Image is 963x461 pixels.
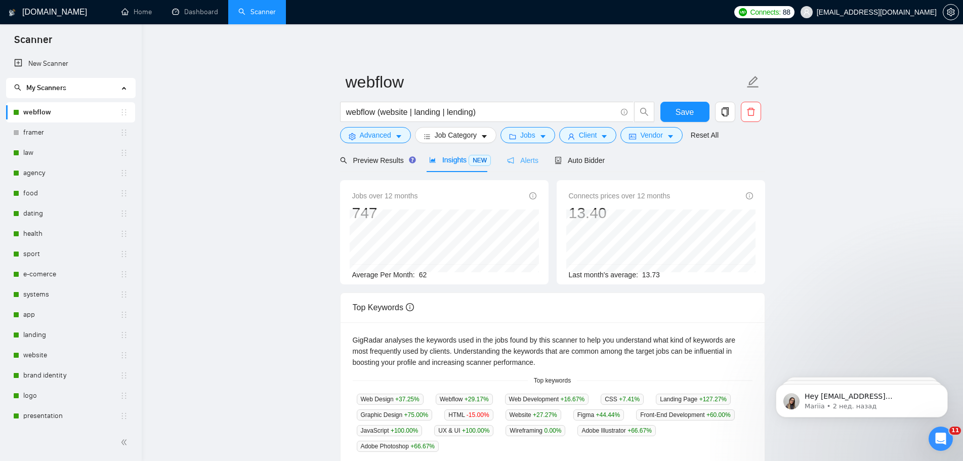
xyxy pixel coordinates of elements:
span: +127.27 % [699,396,727,403]
span: +60.00 % [706,411,731,418]
li: framer [6,122,135,143]
a: framer [23,122,120,143]
iframe: Intercom live chat [929,427,953,451]
span: 11 [949,427,961,435]
span: Connects: [750,7,780,18]
span: holder [120,230,128,238]
span: caret-down [667,133,674,140]
div: з нового акаунта тало подаватися, повідомите що робити далі. дякую [45,213,186,233]
h1: Dima [49,5,69,13]
span: +37.25 % [395,396,420,403]
span: holder [120,392,128,400]
span: My Scanners [14,83,66,92]
input: Scanner name... [346,69,744,95]
div: Tooltip anchor [408,155,417,164]
a: New Scanner [14,54,127,74]
a: Reset All [691,130,719,141]
span: edit [746,75,760,89]
button: settingAdvancedcaret-down [340,127,411,143]
button: Средство выбора эмодзи [16,331,24,340]
a: food [23,183,120,203]
div: yabr87@gmail.com говорит… [8,207,194,247]
span: Insights [429,156,491,164]
img: Profile image for Dima [29,6,45,22]
div: 13.40 [569,203,671,223]
li: webflow [6,102,135,122]
a: searchScanner [238,8,276,16]
span: +66.67 % [627,427,652,434]
span: 13.73 [642,271,660,279]
span: Website [506,409,561,421]
span: search [340,157,347,164]
div: 747 [352,203,418,223]
span: holder [120,129,128,137]
button: idcardVendorcaret-down [620,127,682,143]
span: Front-End Development [636,409,734,421]
span: 88 [783,7,790,18]
li: health [6,224,135,244]
span: double-left [120,437,131,447]
button: Добавить вложение [48,331,56,340]
span: info-circle [746,192,753,199]
span: Job Category [435,130,477,141]
button: Средство выбора GIF-файла [32,331,40,340]
span: holder [120,311,128,319]
span: holder [120,250,128,258]
li: brand identity [6,365,135,386]
span: setting [943,8,958,16]
span: +66.67 % [410,443,435,450]
span: Adobe Illustrator [577,425,655,436]
img: logo [9,5,16,21]
li: food [6,183,135,203]
button: folderJobscaret-down [500,127,555,143]
span: caret-down [539,133,547,140]
span: robot [555,157,562,164]
div: Top Keywords [353,293,752,322]
li: New Scanner [6,54,135,74]
iframe: Intercom notifications сообщение [761,363,963,434]
div: Dima говорит… [8,247,194,381]
img: upwork-logo.png [739,8,747,16]
span: 62 [419,271,427,279]
span: search [635,107,654,116]
span: Graphic Design [357,409,433,421]
span: Auto Bidder [555,156,605,164]
button: setting [943,4,959,20]
span: Top keywords [528,376,577,386]
span: NEW [469,155,491,166]
span: holder [120,290,128,299]
li: landing [6,325,135,345]
a: agency [23,163,120,183]
li: website [6,345,135,365]
li: sport [6,244,135,264]
span: search [14,84,21,91]
a: e-comerce [23,264,120,284]
a: brand identity [23,365,120,386]
button: userClientcaret-down [559,127,617,143]
span: +7.41 % [619,396,640,403]
span: My Scanners [26,83,66,92]
span: holder [120,209,128,218]
span: holder [120,331,128,339]
span: Adobe Photoshop [357,441,439,452]
div: GigRadar analyses the keywords used in the jobs found by this scanner to help you understand what... [353,334,752,368]
span: 0.00 % [544,427,561,434]
span: Web Design [357,394,424,405]
span: area-chart [429,156,436,163]
span: +27.27 % [533,411,557,418]
span: holder [120,412,128,420]
input: Search Freelance Jobs... [346,106,616,118]
a: homeHome [121,8,152,16]
button: Отправить сообщение… [174,327,190,344]
span: folder [509,133,516,140]
span: notification [507,157,514,164]
span: holder [120,169,128,177]
a: health [23,224,120,244]
span: Advanced [360,130,391,141]
span: Preview Results [340,156,413,164]
span: Alerts [507,156,538,164]
a: website [23,345,120,365]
